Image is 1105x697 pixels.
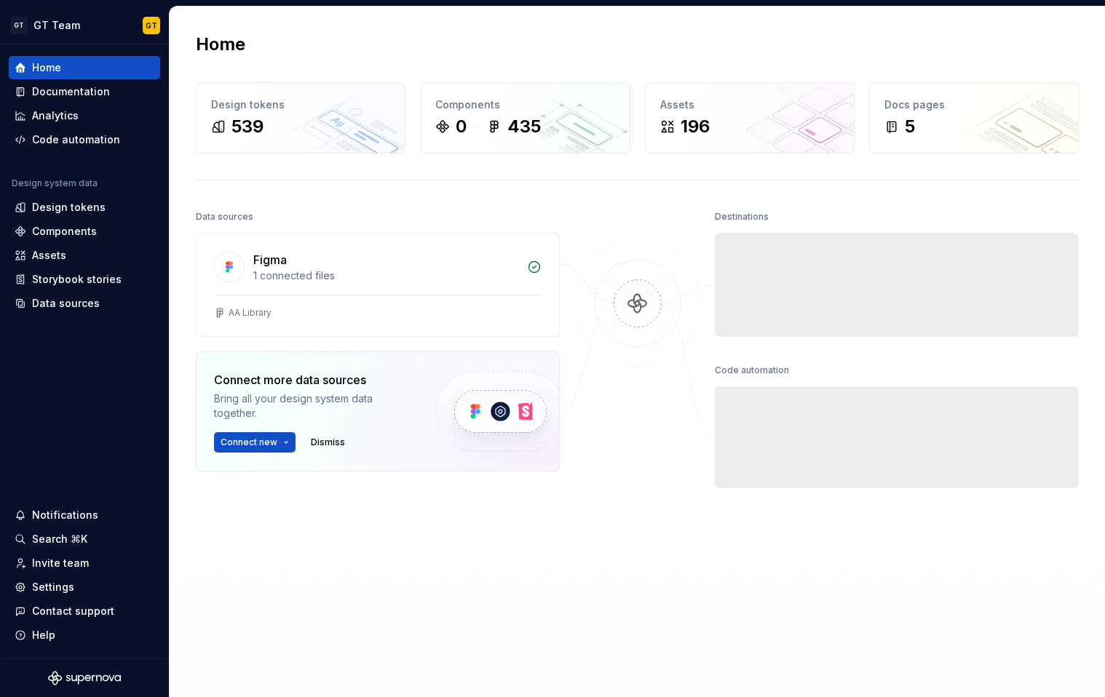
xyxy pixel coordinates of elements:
div: Documentation [32,84,110,99]
div: 0 [456,115,467,138]
div: Search ⌘K [32,532,87,546]
a: Components [9,220,160,243]
a: Settings [9,575,160,599]
a: Home [9,56,160,79]
div: Analytics [32,108,79,123]
h2: Home [196,33,245,56]
a: Invite team [9,551,160,575]
div: 539 [231,115,264,138]
a: Code automation [9,128,160,151]
div: Assets [32,248,66,263]
div: Connect more data sources [214,371,411,389]
span: Connect new [221,437,277,448]
svg: Supernova Logo [48,671,121,685]
button: GTGT TeamGT [3,9,166,41]
div: Storybook stories [32,272,122,287]
div: Home [32,60,61,75]
div: Help [32,628,55,642]
a: Documentation [9,80,160,103]
a: Components0435 [420,82,630,154]
div: Bring all your design system data together. [214,391,411,421]
div: Design system data [12,178,98,189]
a: Data sources [9,292,160,315]
div: Destinations [715,207,769,227]
div: Design tokens [211,97,390,112]
button: Contact support [9,600,160,623]
div: Assets [660,97,839,112]
a: Docs pages5 [869,82,1079,154]
div: Code automation [32,132,120,147]
button: Help [9,624,160,647]
a: Assets [9,244,160,267]
div: GT [146,20,157,31]
div: Data sources [196,207,253,227]
div: Figma [253,251,287,268]
div: Invite team [32,556,89,570]
a: Storybook stories [9,268,160,291]
div: 435 [507,115,541,138]
button: Search ⌘K [9,527,160,551]
div: 5 [905,115,915,138]
button: Dismiss [304,432,352,453]
div: Components [435,97,614,112]
div: AA Library [229,307,272,319]
div: Notifications [32,508,98,522]
div: Data sources [32,296,100,311]
a: Analytics [9,104,160,127]
div: Code automation [715,360,789,381]
div: Contact support [32,604,114,618]
div: Settings [32,580,74,594]
div: Docs pages [884,97,1064,112]
div: 196 [681,115,710,138]
a: Design tokens539 [196,82,405,154]
button: Notifications [9,503,160,527]
a: Assets196 [645,82,855,154]
div: GT Team [33,18,80,33]
a: Design tokens [9,196,160,219]
div: Design tokens [32,200,106,215]
div: 1 connected files [253,268,518,283]
button: Connect new [214,432,296,453]
a: Figma1 connected filesAA Library [196,233,560,337]
span: Dismiss [311,437,345,448]
div: Components [32,224,97,239]
div: GT [10,17,28,34]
